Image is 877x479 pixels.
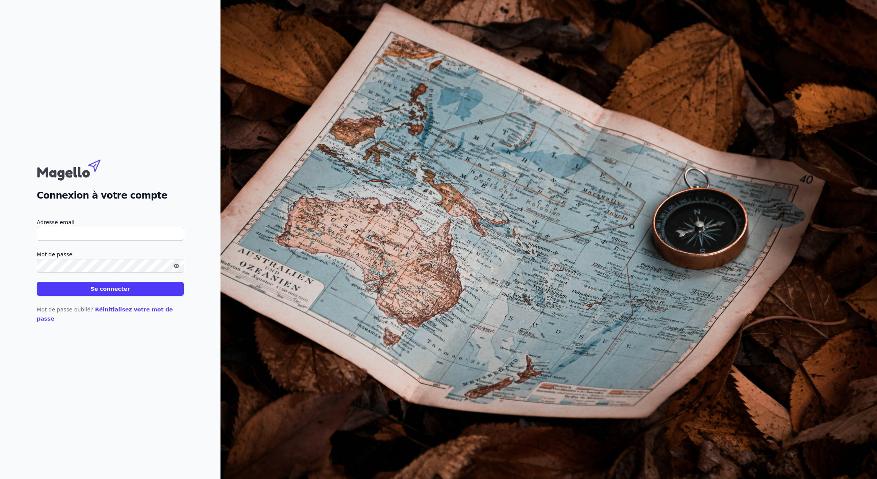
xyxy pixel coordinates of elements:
h2: Connexion à votre compte [37,189,184,202]
label: Mot de passe [37,250,184,259]
a: Réinitialisez votre mot de passe [37,306,173,322]
label: Adresse email [37,218,184,227]
img: Magello [37,156,117,182]
button: Se connecter [37,282,184,296]
p: Mot de passe oublié? [37,305,184,323]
